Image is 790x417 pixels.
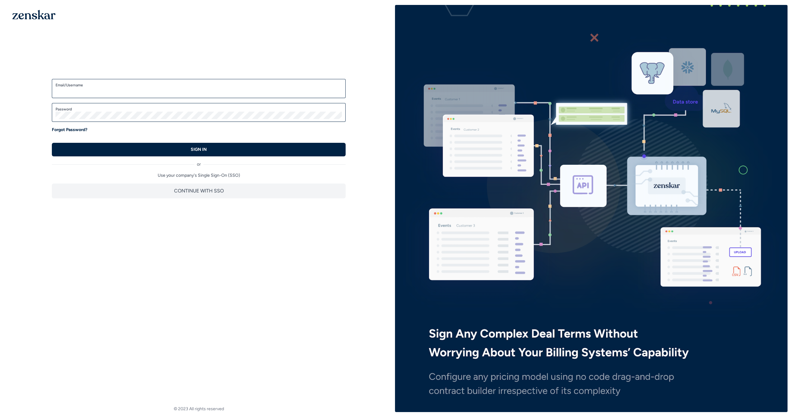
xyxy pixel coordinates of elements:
button: CONTINUE WITH SSO [52,184,346,198]
button: SIGN IN [52,143,346,156]
a: Forgot Password? [52,127,87,133]
p: Use your company's Single Sign-On (SSO) [52,172,346,179]
p: SIGN IN [191,147,207,153]
div: or [52,156,346,167]
label: Email/Username [56,83,342,88]
footer: © 2023 All rights reserved [2,406,395,412]
label: Password [56,107,342,112]
img: 1OGAJ2xQqyY4LXKgY66KYq0eOWRCkrZdAb3gUhuVAqdWPZE9SRJmCz+oDMSn4zDLXe31Ii730ItAGKgCKgCCgCikA4Av8PJUP... [12,10,56,19]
